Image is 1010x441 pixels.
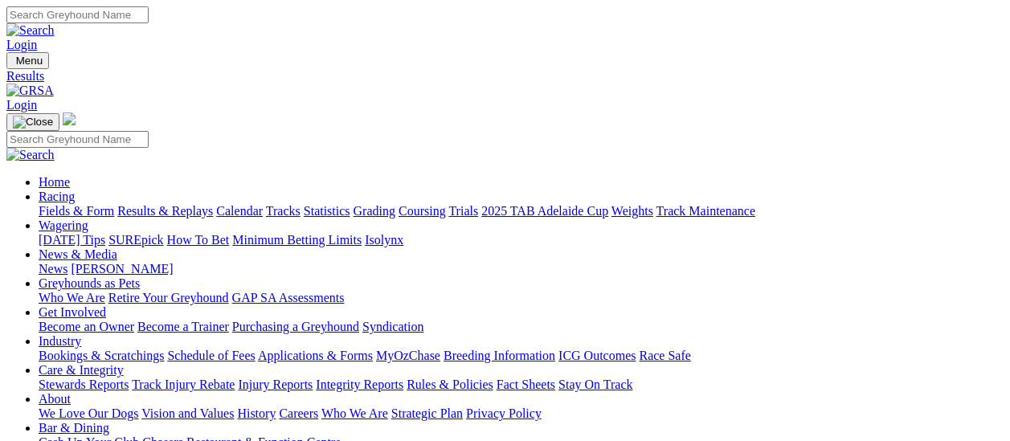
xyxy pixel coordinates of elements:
[466,406,542,420] a: Privacy Policy
[39,334,81,348] a: Industry
[232,233,362,247] a: Minimum Betting Limits
[39,233,105,247] a: [DATE] Tips
[39,392,71,406] a: About
[238,378,313,391] a: Injury Reports
[39,204,114,218] a: Fields & Form
[39,291,1004,305] div: Greyhounds as Pets
[362,320,423,333] a: Syndication
[39,320,134,333] a: Become an Owner
[6,69,1004,84] a: Results
[232,320,359,333] a: Purchasing a Greyhound
[16,55,43,67] span: Menu
[6,148,55,162] img: Search
[39,349,164,362] a: Bookings & Scratchings
[39,218,88,232] a: Wagering
[258,349,373,362] a: Applications & Forms
[321,406,388,420] a: Who We Are
[448,204,478,218] a: Trials
[39,190,75,203] a: Racing
[39,247,117,261] a: News & Media
[39,276,140,290] a: Greyhounds as Pets
[6,52,49,69] button: Toggle navigation
[39,291,105,304] a: Who We Are
[216,204,263,218] a: Calendar
[497,378,555,391] a: Fact Sheets
[39,262,1004,276] div: News & Media
[391,406,463,420] a: Strategic Plan
[71,262,173,276] a: [PERSON_NAME]
[39,421,109,435] a: Bar & Dining
[639,349,690,362] a: Race Safe
[108,291,229,304] a: Retire Your Greyhound
[167,349,255,362] a: Schedule of Fees
[39,175,70,189] a: Home
[39,320,1004,334] div: Get Involved
[39,378,129,391] a: Stewards Reports
[6,38,37,51] a: Login
[558,378,632,391] a: Stay On Track
[232,291,345,304] a: GAP SA Assessments
[6,113,59,131] button: Toggle navigation
[13,116,53,129] img: Close
[656,204,755,218] a: Track Maintenance
[6,6,149,23] input: Search
[39,363,124,377] a: Care & Integrity
[481,204,608,218] a: 2025 TAB Adelaide Cup
[365,233,403,247] a: Isolynx
[141,406,234,420] a: Vision and Values
[39,406,138,420] a: We Love Our Dogs
[108,233,163,247] a: SUREpick
[266,204,301,218] a: Tracks
[237,406,276,420] a: History
[376,349,440,362] a: MyOzChase
[6,131,149,148] input: Search
[399,204,446,218] a: Coursing
[6,98,37,112] a: Login
[39,262,67,276] a: News
[39,349,1004,363] div: Industry
[279,406,318,420] a: Careers
[558,349,636,362] a: ICG Outcomes
[316,378,403,391] a: Integrity Reports
[39,378,1004,392] div: Care & Integrity
[611,204,653,218] a: Weights
[444,349,555,362] a: Breeding Information
[6,84,54,98] img: GRSA
[167,233,230,247] a: How To Bet
[39,233,1004,247] div: Wagering
[132,378,235,391] a: Track Injury Rebate
[39,305,106,319] a: Get Involved
[137,320,229,333] a: Become a Trainer
[39,204,1004,218] div: Racing
[63,112,76,125] img: logo-grsa-white.png
[6,23,55,38] img: Search
[304,204,350,218] a: Statistics
[39,406,1004,421] div: About
[354,204,395,218] a: Grading
[117,204,213,218] a: Results & Replays
[407,378,493,391] a: Rules & Policies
